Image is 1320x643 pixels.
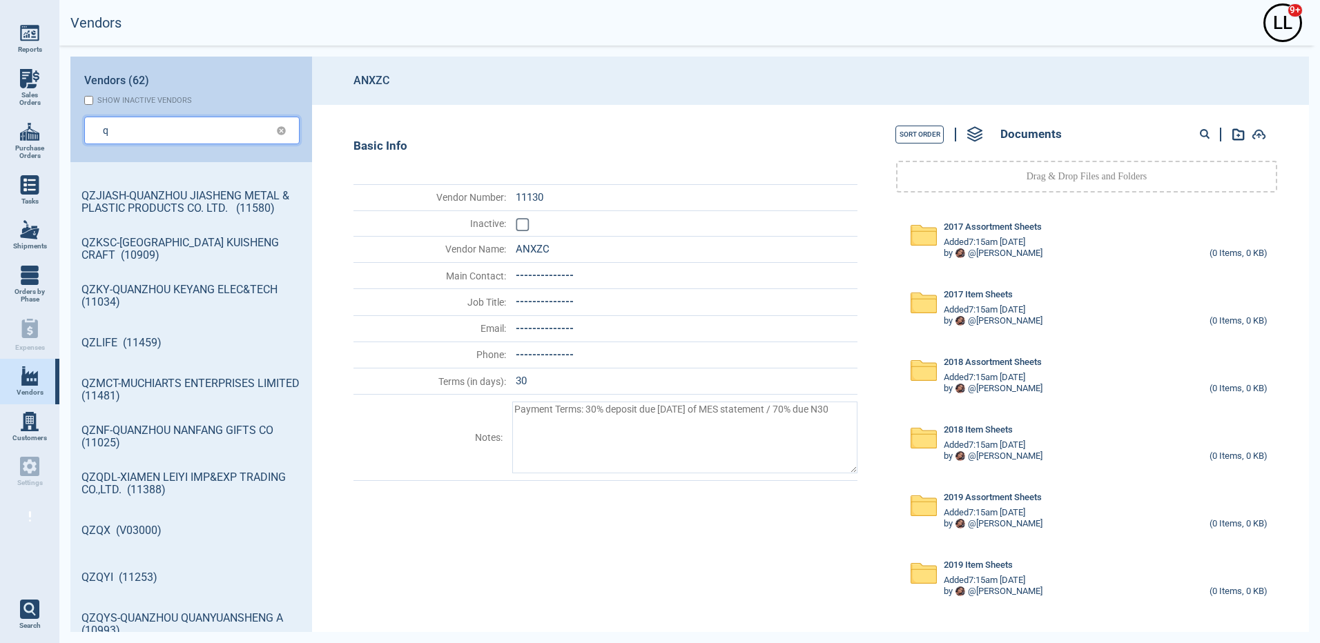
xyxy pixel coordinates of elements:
a: QZJIASH-QUANZHOU JIASHENG METAL & PLASTIC PRODUCTS CO. LTD. (11580) [70,179,312,226]
span: Vendors (62) [84,75,149,87]
span: Inactive : [355,218,506,229]
span: Email : [355,323,506,334]
img: Avatar [955,586,965,596]
a: QZNF-QUANZHOU NANFANG GIFTS CO (11025) [70,413,312,460]
span: Main Contact : [355,270,506,281]
span: 2019 Item Sheets [944,560,1013,571]
span: Vendors [17,388,43,397]
span: Added 7:15am [DATE] [944,305,1025,315]
span: Added 7:15am [DATE] [944,440,1025,451]
button: Sort Order [895,126,944,144]
div: (0 Items, 0 KB) [1210,451,1268,462]
div: by @ [PERSON_NAME] [944,519,1042,529]
span: -------------- [516,322,574,335]
div: by @ [PERSON_NAME] [944,248,1042,259]
img: Avatar [955,384,965,393]
div: (0 Items, 0 KB) [1210,248,1268,259]
a: QZQX (V03000) [70,507,312,554]
div: (0 Items, 0 KB) [1210,384,1268,395]
span: Reports [18,46,42,54]
div: by @ [PERSON_NAME] [944,586,1042,597]
span: -------------- [516,348,574,361]
div: (0 Items, 0 KB) [1210,586,1268,597]
img: menu_icon [20,69,39,88]
img: menu_icon [20,366,39,386]
div: (0 Items, 0 KB) [1210,316,1268,327]
img: Avatar [955,519,965,528]
span: Orders by Phase [11,288,48,304]
img: Avatar [955,451,965,461]
img: menu_icon [20,175,39,195]
span: Shipments [13,242,47,250]
span: 11130 [516,191,543,204]
h2: Vendors [70,15,122,31]
span: Added 7:15am [DATE] [944,508,1025,518]
span: Sales Orders [11,91,48,107]
span: Added 7:15am [DATE] [944,237,1025,248]
textarea: Payment Terms: 30% deposit due [DATE] of MES statement / 70% due N30 [512,402,857,473]
a: QZKY-QUANZHOU KEYANG ELEC&TECH (11034) [70,273,312,319]
span: Vendor Name : [355,244,506,255]
div: by @ [PERSON_NAME] [944,316,1042,326]
img: add-document [1252,129,1266,140]
span: Purchase Orders [11,144,48,160]
span: ANXZC [516,243,550,255]
img: menu_icon [20,266,39,285]
a: QZMCT-MUCHIARTS ENTERPRISES LIMITED (11481) [70,366,312,413]
span: Added 7:15am [DATE] [944,575,1025,586]
span: Job Title : [355,297,506,308]
img: menu_icon [20,412,39,431]
span: 9+ [1288,3,1303,17]
span: 2018 Assortment Sheets [944,357,1042,368]
span: Search [19,622,41,630]
div: by @ [PERSON_NAME] [944,384,1042,394]
img: add-document [1232,128,1245,141]
span: Documents [1000,128,1062,141]
div: by @ [PERSON_NAME] [944,451,1042,462]
span: 2017 Assortment Sheets [944,222,1042,233]
span: -------------- [516,269,574,281]
div: Basic Info [353,139,857,153]
a: QZQYI (11253) [70,554,312,601]
span: Tasks [21,197,39,206]
input: Search [103,120,260,140]
a: QZQDL-XIAMEN LEIYI IMP&EXP TRADING CO.,LTD. (11388) [70,460,312,507]
div: Show inactive vendors [97,96,192,105]
span: Terms (in days) : [355,376,506,387]
span: Notes : [355,432,503,443]
div: (0 Items, 0 KB) [1210,519,1268,530]
p: Drag & Drop Files and Folders [1027,170,1147,184]
span: Vendor Number : [355,192,506,203]
span: Phone : [355,349,506,360]
img: menu_icon [20,122,39,141]
span: Added 7:15am [DATE] [944,373,1025,383]
span: 2018 Item Sheets [944,425,1013,435]
img: Avatar [955,316,965,326]
span: 30 [516,375,527,387]
span: 2019 Assortment Sheets [944,493,1042,503]
span: -------------- [516,295,574,308]
img: menu_icon [20,220,39,239]
a: QZLIFE (11459) [70,319,312,366]
header: ANXZC [312,57,1309,105]
img: Avatar [955,248,965,258]
div: grid [70,162,312,632]
a: QZKSC-[GEOGRAPHIC_DATA] KUISHENG CRAFT (10909) [70,226,312,273]
img: menu_icon [20,23,39,43]
span: 2017 Item Sheets [944,290,1013,300]
div: L L [1265,6,1300,40]
span: Customers [12,434,47,442]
